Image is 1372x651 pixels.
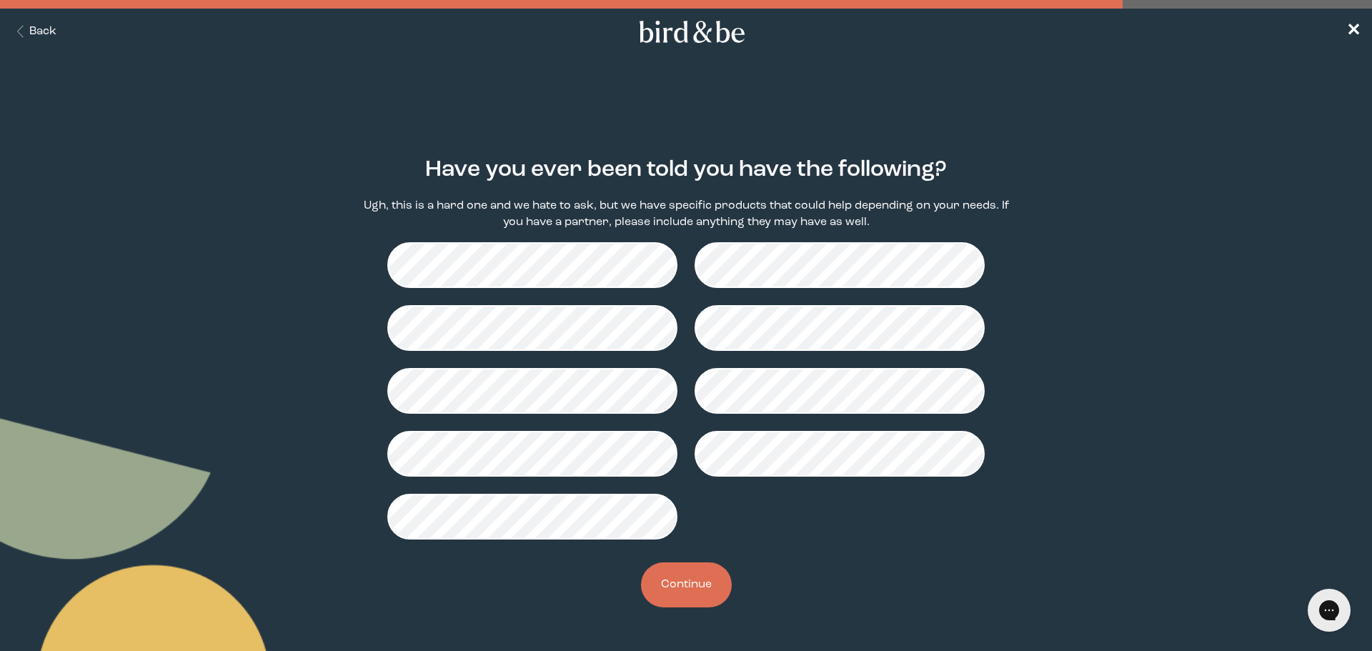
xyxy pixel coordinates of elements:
h2: Have you ever been told you have the following? [425,154,947,187]
a: ✕ [1346,19,1361,44]
span: ✕ [1346,23,1361,40]
p: Ugh, this is a hard one and we hate to ask, but we have specific products that could help dependi... [354,198,1018,231]
iframe: Gorgias live chat messenger [1301,584,1358,637]
button: Continue [641,562,732,607]
button: Back Button [11,24,56,40]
